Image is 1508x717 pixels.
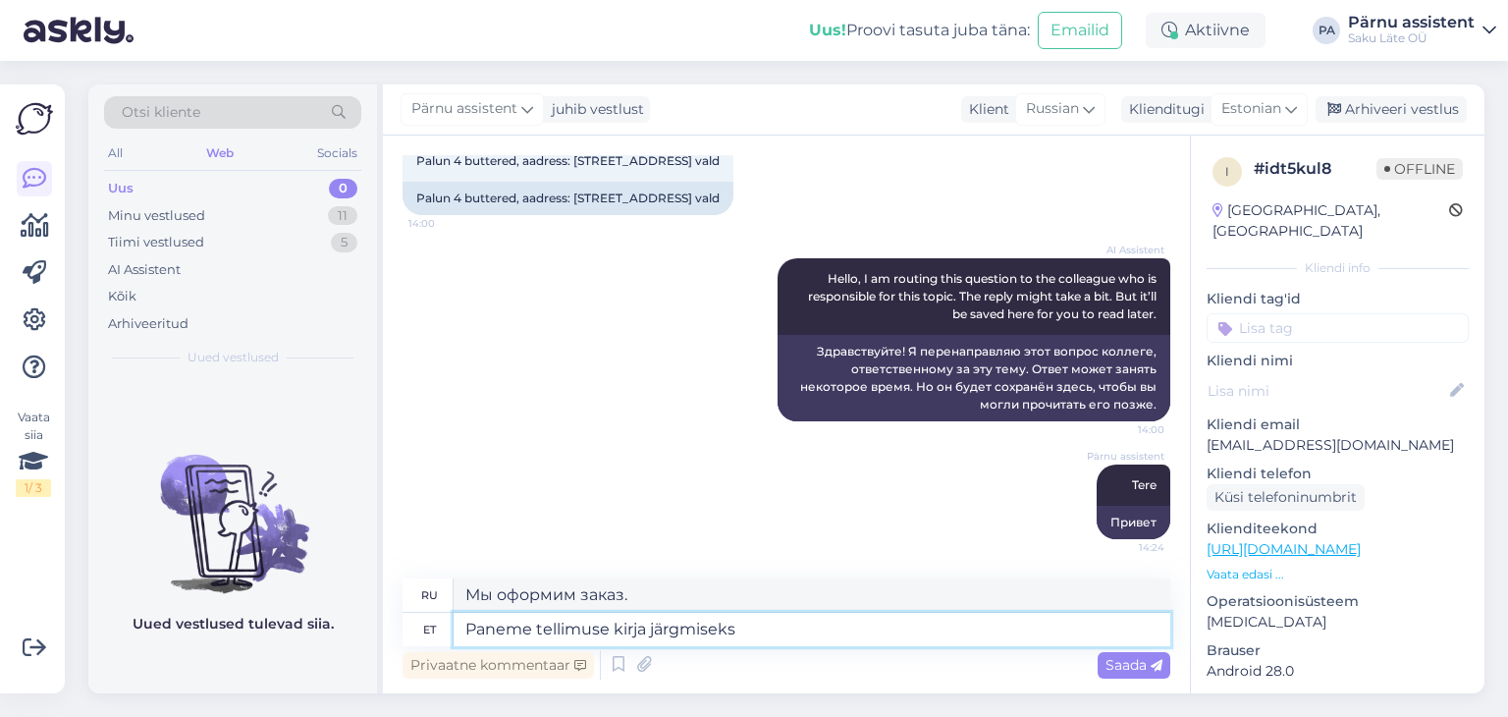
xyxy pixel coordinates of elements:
[1207,484,1365,511] div: Küsi telefoninumbrit
[108,260,181,280] div: AI Assistent
[1207,313,1469,343] input: Lisa tag
[809,21,846,39] b: Uus!
[313,140,361,166] div: Socials
[108,206,205,226] div: Minu vestlused
[133,614,334,634] p: Uued vestlused tulevad siia.
[454,579,1170,612] textarea: Мы оформим заказ.
[1376,158,1463,180] span: Offline
[1207,519,1469,539] p: Klienditeekond
[408,216,482,231] span: 14:00
[329,179,357,198] div: 0
[1207,259,1469,277] div: Kliendi info
[1091,540,1164,555] span: 14:24
[1097,506,1170,539] div: Привет
[411,98,517,120] span: Pärnu assistent
[1026,98,1079,120] span: Russian
[328,206,357,226] div: 11
[416,153,720,168] span: Palun 4 buttered, aadress: [STREET_ADDRESS] vald
[1207,612,1469,633] p: [MEDICAL_DATA]
[1207,351,1469,371] p: Kliendi nimi
[544,99,644,120] div: juhib vestlust
[88,419,377,596] img: No chats
[421,579,438,612] div: ru
[331,233,357,252] div: 5
[122,102,200,123] span: Otsi kliente
[1207,435,1469,456] p: [EMAIL_ADDRESS][DOMAIN_NAME]
[1225,164,1229,179] span: i
[1348,15,1496,46] a: Pärnu assistentSaku Läte OÜ
[108,314,188,334] div: Arhiveeritud
[403,652,594,679] div: Privaatne kommentaar
[808,271,1159,321] span: Hello, I am routing this question to the colleague who is responsible for this topic. The reply m...
[16,479,51,497] div: 1 / 3
[1105,656,1162,674] span: Saada
[1254,157,1376,181] div: # idt5kul8
[1207,289,1469,309] p: Kliendi tag'id
[16,409,51,497] div: Vaata siia
[454,613,1170,646] textarea: Paneme tellimuse kirja järgmisek
[1207,640,1469,661] p: Brauser
[1091,243,1164,257] span: AI Assistent
[1348,15,1475,30] div: Pärnu assistent
[202,140,238,166] div: Web
[1212,200,1449,242] div: [GEOGRAPHIC_DATA], [GEOGRAPHIC_DATA]
[1132,477,1157,492] span: Tere
[1221,98,1281,120] span: Estonian
[1207,414,1469,435] p: Kliendi email
[188,349,279,366] span: Uued vestlused
[16,100,53,138] img: Askly Logo
[403,182,733,215] div: Palun 4 buttered, aadress: [STREET_ADDRESS] vald
[1348,30,1475,46] div: Saku Läte OÜ
[1091,422,1164,437] span: 14:00
[1087,449,1164,464] span: Pärnu assistent
[108,179,134,198] div: Uus
[1207,464,1469,484] p: Kliendi telefon
[1207,540,1361,558] a: [URL][DOMAIN_NAME]
[104,140,127,166] div: All
[778,335,1170,421] div: Здравствуйте! Я перенаправляю этот вопрос коллеге, ответственному за эту тему. Ответ может занять...
[1207,661,1469,682] p: Android 28.0
[1208,380,1446,402] input: Lisa nimi
[1146,13,1266,48] div: Aktiivne
[108,287,136,306] div: Kõik
[1038,12,1122,49] button: Emailid
[108,233,204,252] div: Tiimi vestlused
[1207,591,1469,612] p: Operatsioonisüsteem
[1313,17,1340,44] div: PA
[1207,566,1469,583] p: Vaata edasi ...
[1121,99,1205,120] div: Klienditugi
[809,19,1030,42] div: Proovi tasuta juba täna:
[1316,96,1467,123] div: Arhiveeri vestlus
[961,99,1009,120] div: Klient
[423,613,436,646] div: et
